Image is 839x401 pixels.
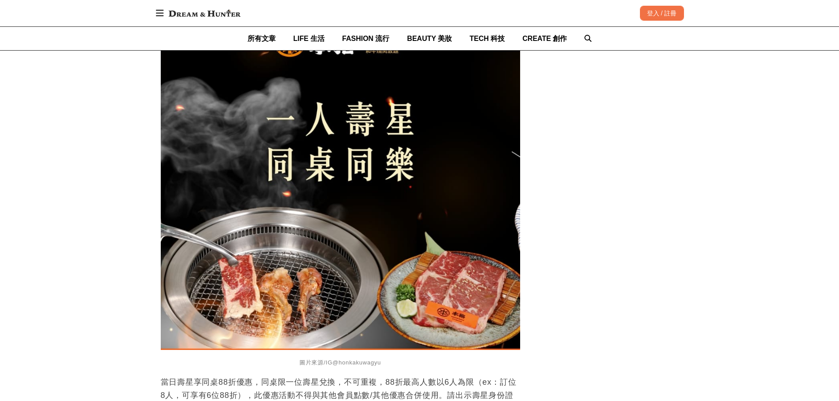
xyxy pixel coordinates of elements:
a: TECH 科技 [469,27,505,50]
span: CREATE 創作 [522,35,567,42]
a: FASHION 流行 [342,27,390,50]
span: 圖片來源/IG@honkakuwagyu [299,359,381,366]
span: TECH 科技 [469,35,505,42]
span: FASHION 流行 [342,35,390,42]
img: 壽星優惠懶人包！台北壽星慶祝生日訂起來，當日免費＆當月優惠一次看！ [161,14,520,350]
span: LIFE 生活 [293,35,325,42]
a: BEAUTY 美妝 [407,27,452,50]
span: BEAUTY 美妝 [407,35,452,42]
span: 所有文章 [248,35,276,42]
a: LIFE 生活 [293,27,325,50]
div: 登入 / 註冊 [640,6,684,21]
a: 所有文章 [248,27,276,50]
img: Dream & Hunter [164,5,245,21]
a: CREATE 創作 [522,27,567,50]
